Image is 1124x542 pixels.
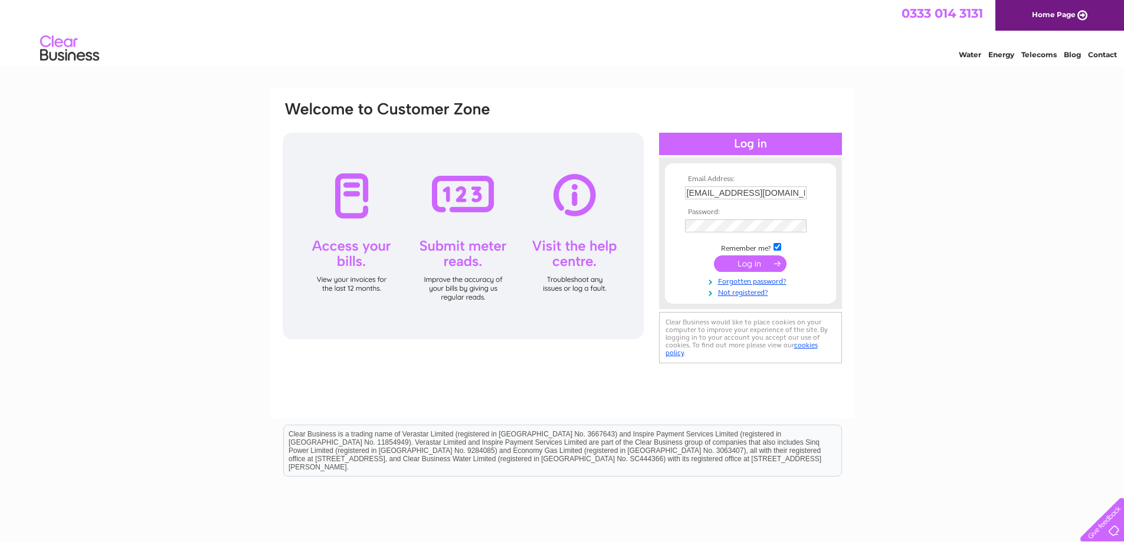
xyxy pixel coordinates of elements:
[714,255,787,272] input: Submit
[1021,50,1057,59] a: Telecoms
[1064,50,1081,59] a: Blog
[682,175,819,183] th: Email Address:
[284,6,841,57] div: Clear Business is a trading name of Verastar Limited (registered in [GEOGRAPHIC_DATA] No. 3667643...
[1088,50,1117,59] a: Contact
[959,50,981,59] a: Water
[902,6,983,21] a: 0333 014 3131
[666,341,818,357] a: cookies policy
[988,50,1014,59] a: Energy
[659,312,842,363] div: Clear Business would like to place cookies on your computer to improve your experience of the sit...
[682,241,819,253] td: Remember me?
[40,31,100,67] img: logo.png
[685,275,819,286] a: Forgotten password?
[682,208,819,216] th: Password:
[685,286,819,297] a: Not registered?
